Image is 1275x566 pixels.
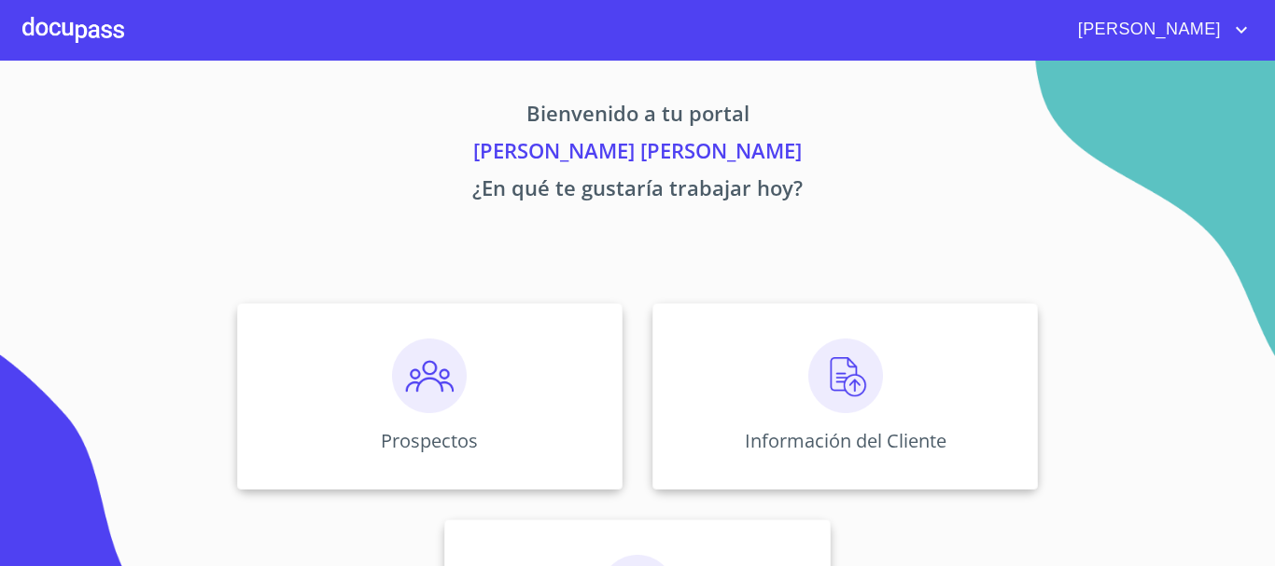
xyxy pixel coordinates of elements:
p: Prospectos [381,428,478,453]
button: account of current user [1064,15,1253,45]
span: [PERSON_NAME] [1064,15,1230,45]
p: Información del Cliente [745,428,946,453]
p: [PERSON_NAME] [PERSON_NAME] [63,135,1212,173]
p: Bienvenido a tu portal [63,98,1212,135]
img: carga.png [808,338,883,413]
img: prospectos.png [392,338,467,413]
p: ¿En qué te gustaría trabajar hoy? [63,173,1212,210]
